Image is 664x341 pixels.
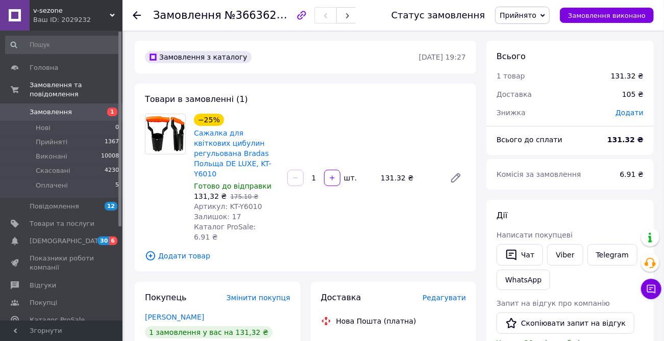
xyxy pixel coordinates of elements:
span: Показники роботи компанії [30,254,94,272]
span: Оплачені [36,181,68,190]
span: 1 товар [497,72,525,80]
span: Відгуки [30,281,56,290]
img: Сажалка для квіткових цибулин регульована Bradas Польща DE LUXE, KT-Y6010 [145,116,185,151]
span: 131,32 ₴ [194,192,227,200]
span: Всього до сплати [497,136,562,144]
span: Прийняті [36,138,67,147]
div: 131.32 ₴ [377,171,441,185]
button: Чат [497,244,543,266]
span: Головна [30,63,58,72]
span: v-sezone [33,6,110,15]
a: Telegram [587,244,637,266]
span: 6 [109,237,117,245]
span: Готово до відправки [194,182,272,190]
div: Повернутися назад [133,10,141,20]
div: 105 ₴ [616,83,650,106]
a: Сажалка для квіткових цибулин регульована Bradas Польща DE LUXE, KT-Y6010 [194,129,272,178]
div: Статус замовлення [391,10,485,20]
div: Замовлення з каталогу [145,51,252,63]
span: №366362225 [225,9,297,21]
span: Покупці [30,298,57,307]
div: Нова Пошта (платна) [334,316,419,326]
button: Чат з покупцем [641,279,661,299]
span: Замовлення [153,9,222,21]
a: WhatsApp [497,270,550,290]
span: Замовлення та повідомлення [30,81,122,99]
span: Запит на відгук про компанію [497,299,610,307]
span: Комісія за замовлення [497,170,581,178]
span: Покупець [145,293,187,302]
span: Доставка [321,293,361,302]
span: Доставка [497,90,532,98]
div: −25% [194,114,224,126]
span: Скасовані [36,166,70,175]
b: 131.32 ₴ [607,136,644,144]
a: Редагувати [446,168,466,188]
span: Замовлення [30,108,72,117]
span: Прийнято [500,11,536,19]
span: 175.10 ₴ [230,193,258,200]
span: Змінити покупця [227,294,290,302]
a: [PERSON_NAME] [145,313,204,321]
span: 30 [97,237,109,245]
span: Знижка [497,109,526,117]
button: Замовлення виконано [560,8,654,23]
span: 0 [115,123,119,133]
span: Товари та послуги [30,219,94,228]
span: Додати товар [145,250,466,261]
span: Редагувати [423,294,466,302]
span: Каталог ProSale: 6.91 ₴ [194,223,256,241]
button: Скопіювати запит на відгук [497,312,634,334]
span: 6.91 ₴ [620,170,644,178]
time: [DATE] 19:27 [419,53,466,61]
div: шт. [341,173,358,183]
span: 4230 [105,166,119,175]
span: Залишок: 17 [194,213,241,221]
span: 5 [115,181,119,190]
span: 12 [105,202,117,211]
span: 10008 [101,152,119,161]
span: Каталог ProSale [30,316,85,325]
span: [DEMOGRAPHIC_DATA] [30,237,105,246]
span: Артикул: KT-Y6010 [194,202,262,211]
span: Написати покупцеві [497,231,573,239]
span: 1 [107,108,117,116]
span: Дії [497,211,507,220]
span: Виконані [36,152,67,161]
div: Ваш ID: 2029232 [33,15,122,24]
span: Замовлення виконано [568,12,646,19]
input: Пошук [5,36,120,54]
div: 1 замовлення у вас на 131,32 ₴ [145,326,273,338]
a: Viber [547,244,583,266]
span: Додати [616,109,644,117]
span: Всього [497,51,526,61]
div: 131.32 ₴ [611,71,644,81]
span: Нові [36,123,51,133]
span: 1367 [105,138,119,147]
span: Повідомлення [30,202,79,211]
span: Товари в замовленні (1) [145,94,248,104]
